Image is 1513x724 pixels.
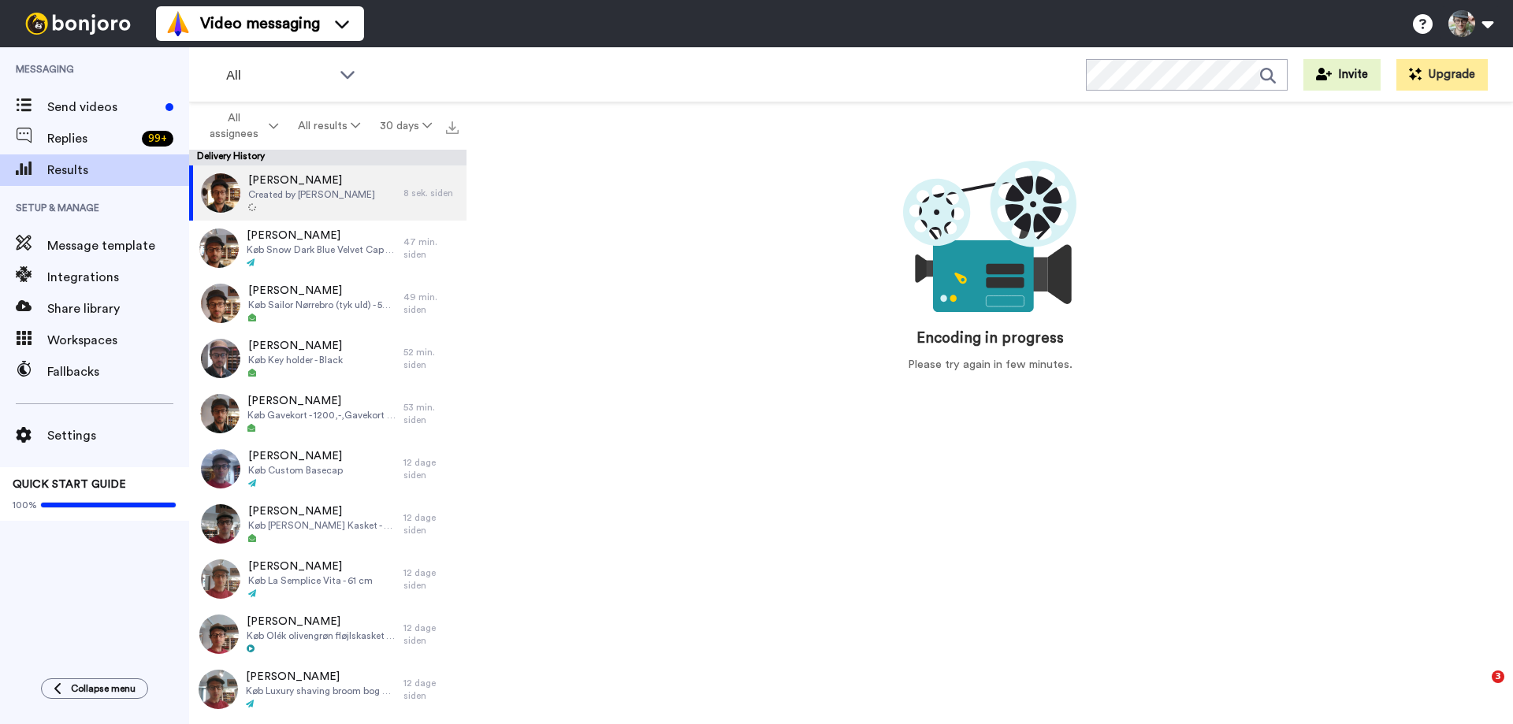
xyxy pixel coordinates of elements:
[248,503,396,519] span: [PERSON_NAME]
[403,677,459,702] div: 12 dage siden
[189,441,467,496] a: [PERSON_NAME]Køb Custom Basecap12 dage siden
[47,236,189,255] span: Message template
[192,104,288,148] button: All assignees
[246,669,396,685] span: [PERSON_NAME]
[403,401,459,426] div: 53 min. siden
[248,448,343,464] span: [PERSON_NAME]
[19,13,137,35] img: bj-logo-header-white.svg
[1459,670,1497,708] iframe: Intercom live chat
[189,221,467,276] a: [PERSON_NAME]Køb Snow Dark Blue Velvet Cap - XX-Large (63-64cm)47 min. siden
[403,346,459,371] div: 52 min. siden
[13,479,126,490] span: QUICK START GUIDE
[47,299,189,318] span: Share library
[226,66,332,85] span: All
[247,393,396,409] span: [PERSON_NAME]
[908,357,1072,373] div: Please try again in few minutes.
[47,268,189,287] span: Integrations
[248,338,343,354] span: [PERSON_NAME]
[446,121,459,134] img: export.svg
[403,291,459,316] div: 49 min. siden
[403,622,459,647] div: 12 dage siden
[199,614,239,654] img: d7d16f62-38af-431f-803f-606ec0255ed4-thumb.jpg
[403,566,459,592] div: 12 dage siden
[403,187,459,199] div: 8 sek. siden
[246,685,396,697] span: Køb Luxury shaving broom bog oak,Musselin washcloth - Organic - 3 pcs,DE-Razor blades 10 pcs.
[1492,670,1504,683] span: 3
[248,519,396,532] span: Køb [PERSON_NAME] Kasket - 59 cm
[189,607,467,662] a: [PERSON_NAME]Køb Olék olivengrøn fløjlskasket - X-Large (61-62cm)12 dage siden
[248,354,343,366] span: Køb Key holder - Black
[200,13,320,35] span: Video messaging
[142,131,173,147] div: 99 +
[189,662,467,717] a: [PERSON_NAME]Køb Luxury shaving broom bog oak,Musselin washcloth - Organic - 3 pcs,DE-Razor blade...
[1396,59,1488,91] button: Upgrade
[248,188,375,201] span: Created by [PERSON_NAME]
[71,682,136,695] span: Collapse menu
[189,276,467,331] a: [PERSON_NAME]Køb Sailor Nørrebro (tyk uld) - 59 cm49 min. siden
[13,499,37,511] span: 100%
[248,464,343,477] span: Køb Custom Basecap
[903,150,1076,328] div: animation
[441,114,463,138] button: Export all results that match these filters now.
[47,98,159,117] span: Send videos
[247,243,396,256] span: Køb Snow Dark Blue Velvet Cap - XX-Large (63-64cm)
[403,456,459,481] div: 12 dage siden
[200,394,240,433] img: 04f91bba-7326-4b5c-a993-a3b069f1fa90-thumb.jpg
[247,228,396,243] span: [PERSON_NAME]
[201,339,240,378] img: 5201d58e-22fb-485b-b31b-456b51f67e2b-thumb.jpg
[916,328,1064,349] div: Encoding in progress
[199,670,238,709] img: a887f706-cb30-4c87-9586-f701b3cf8fb1-thumb.jpg
[201,173,240,213] img: b8b89f83-b927-4ac8-947e-21b57f67e7d5-thumb.jpg
[199,228,239,268] img: 2f87ecd4-caf8-4069-a28e-b865c03b2288-thumb.jpg
[403,511,459,537] div: 12 dage siden
[201,449,240,488] img: 0472f652-c5c8-4460-abd1-3f1b88c39997-thumb.jpg
[189,496,467,551] a: [PERSON_NAME]Køb [PERSON_NAME] Kasket - 59 cm12 dage siden
[202,110,266,142] span: All assignees
[189,551,467,607] a: [PERSON_NAME]Køb La Semplice Vita - 61 cm12 dage siden
[189,331,467,386] a: [PERSON_NAME]Køb Key holder - Black52 min. siden
[47,426,189,445] span: Settings
[248,173,375,188] span: [PERSON_NAME]
[201,284,240,323] img: 61b56496-b575-4b7e-a818-93076f2e92e9-thumb.jpg
[403,236,459,261] div: 47 min. siden
[248,574,373,587] span: Køb La Semplice Vita - 61 cm
[247,614,396,629] span: [PERSON_NAME]
[201,504,240,544] img: e3e84b59-ca9c-448f-b524-5075cf981959-thumb.jpg
[189,150,467,165] div: Delivery History
[201,559,240,599] img: 16b8e801-3836-4f84-8422-f67f72cd1efa-thumb.jpg
[47,362,189,381] span: Fallbacks
[189,386,467,441] a: [PERSON_NAME]Køb Gavekort - 1200,-,Gavekort indpakning53 min. siden
[248,283,396,299] span: [PERSON_NAME]
[247,409,396,421] span: Køb Gavekort - 1200,-,Gavekort indpakning
[247,629,396,642] span: Køb Olék olivengrøn fløjlskasket - X-Large (61-62cm)
[370,112,441,140] button: 30 days
[47,331,189,350] span: Workspaces
[41,678,148,699] button: Collapse menu
[248,299,396,311] span: Køb Sailor Nørrebro (tyk uld) - 59 cm
[47,129,136,148] span: Replies
[288,112,370,140] button: All results
[1303,59,1381,91] button: Invite
[189,165,467,221] a: [PERSON_NAME]Created by [PERSON_NAME]8 sek. siden
[165,11,191,36] img: vm-color.svg
[248,559,373,574] span: [PERSON_NAME]
[47,161,189,180] span: Results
